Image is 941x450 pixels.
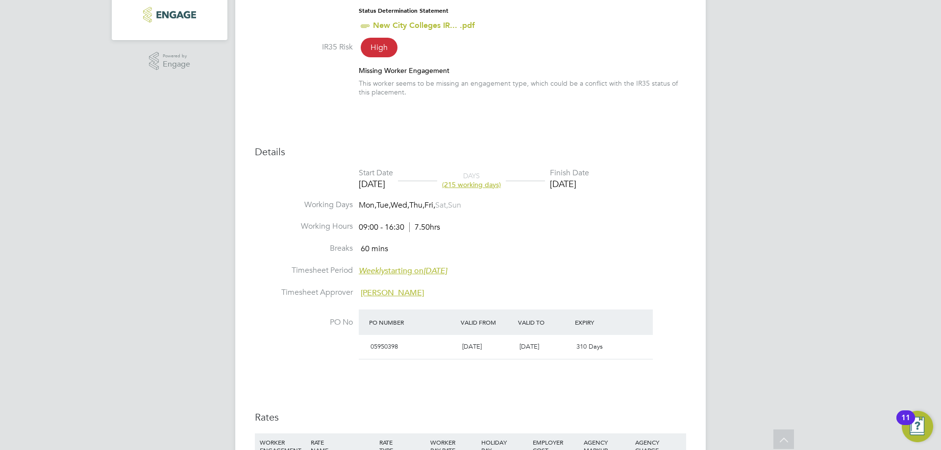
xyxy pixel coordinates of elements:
[163,52,190,60] span: Powered by
[409,222,440,232] span: 7.50hrs
[163,60,190,69] span: Engage
[373,21,475,30] a: New City Colleges IR... .pdf
[124,7,216,23] a: Go to home page
[359,178,393,189] div: [DATE]
[255,145,686,158] h3: Details
[435,200,448,210] span: Sat,
[359,222,440,233] div: 09:00 - 16:30
[359,66,686,75] div: Missing Worker Engagement
[361,288,424,298] span: [PERSON_NAME]
[550,178,589,189] div: [DATE]
[255,42,353,52] label: IR35 Risk
[437,171,506,189] div: DAYS
[359,79,686,96] div: This worker seems to be missing an engagement type, which could be a conflict with the IR35 statu...
[359,266,447,276] span: starting on
[442,180,501,189] span: (215 working days)
[902,411,933,442] button: Open Resource Center, 11 new notifications
[143,7,196,23] img: xede-logo-retina.png
[371,342,398,351] span: 05950398
[391,200,409,210] span: Wed,
[423,266,447,276] em: [DATE]
[255,411,686,424] h3: Rates
[361,38,397,57] span: High
[149,52,191,71] a: Powered byEngage
[520,342,539,351] span: [DATE]
[576,342,603,351] span: 310 Days
[359,7,448,14] strong: Status Determination Statement
[255,221,353,232] label: Working Hours
[255,243,353,254] label: Breaks
[255,287,353,298] label: Timesheet Approver
[424,200,435,210] span: Fri,
[255,317,353,328] label: PO No
[359,266,385,276] em: Weekly
[376,200,391,210] span: Tue,
[409,200,424,210] span: Thu,
[901,418,910,430] div: 11
[367,313,458,331] div: PO Number
[255,265,353,276] label: Timesheet Period
[516,313,573,331] div: Valid To
[550,168,589,178] div: Finish Date
[448,200,461,210] span: Sun
[359,168,393,178] div: Start Date
[462,342,482,351] span: [DATE]
[359,200,376,210] span: Mon,
[361,244,388,254] span: 60 mins
[572,313,630,331] div: Expiry
[255,200,353,210] label: Working Days
[458,313,516,331] div: Valid From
